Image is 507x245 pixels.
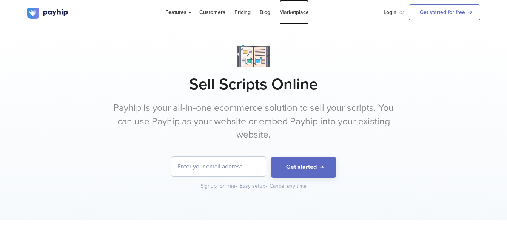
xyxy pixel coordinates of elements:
[27,75,480,94] h1: Sell Scripts Online
[240,182,268,190] div: Easy setup
[236,183,237,189] span: •
[409,4,480,20] a: Get started for free
[171,157,266,176] input: Enter your email address
[112,101,395,142] p: Payhip is your all-in-one ecommerce solution to sell your scripts. You can use Payhip as your web...
[271,157,336,178] button: Get started
[234,45,273,67] img: Notebook.png
[270,182,307,190] div: Cancel any time
[265,183,267,189] span: •
[27,8,69,19] img: logo.svg
[200,182,238,190] div: Signup for free
[165,9,190,15] span: Features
